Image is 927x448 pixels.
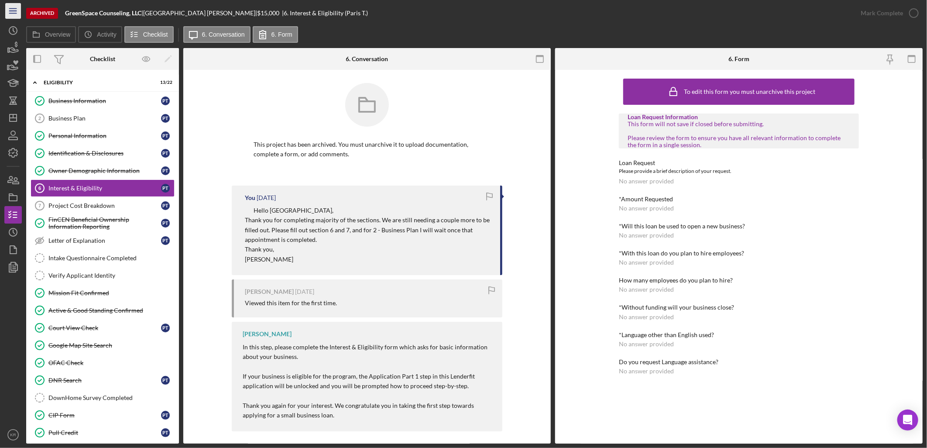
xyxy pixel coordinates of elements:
[26,26,76,43] button: Overview
[245,288,294,295] div: [PERSON_NAME]
[48,216,161,230] div: FinCEN Beneficial Ownership Information Reporting
[31,197,175,214] a: 7Project Cost BreakdownPT
[48,255,174,262] div: Intake Questionnaire Completed
[78,26,122,43] button: Activity
[31,407,175,424] a: CIP FormPT
[161,411,170,420] div: P T
[10,433,16,438] text: KR
[48,132,161,139] div: Personal Information
[619,205,674,212] div: No answer provided
[65,10,143,17] div: |
[295,288,314,295] time: 2025-06-13 21:43
[48,342,174,349] div: Google Map Site Search
[861,4,903,22] div: Mark Complete
[31,302,175,319] a: Active & Good Standing Confirmed
[4,426,22,444] button: KR
[619,223,859,230] div: *Will this loan be used to open a new business?
[619,304,859,311] div: *Without funding will your business close?
[90,55,115,62] div: Checklist
[161,376,170,385] div: P T
[48,429,161,436] div: Pull Credit
[619,259,674,266] div: No answer provided
[161,166,170,175] div: P T
[202,31,245,38] label: 6. Conversation
[48,97,161,104] div: Business Information
[31,249,175,267] a: Intake Questionnaire Completed
[346,55,388,62] div: 6. Conversation
[124,26,174,43] button: Checklist
[48,359,174,366] div: OFAC Check
[161,184,170,193] div: P T
[161,96,170,105] div: P T
[31,372,175,389] a: DNR SearchPT
[271,31,292,38] label: 6. Form
[48,324,161,331] div: Court View Check
[44,80,151,85] div: Eligibility
[31,214,175,232] a: FinCEN Beneficial Ownership Information ReportingPT
[161,428,170,437] div: P T
[31,337,175,354] a: Google Map Site Search
[48,307,174,314] div: Active & Good Standing Confirmed
[48,272,174,279] div: Verify Applicant Identity
[852,4,923,22] button: Mark Complete
[48,394,174,401] div: DownHome Survey Completed
[619,286,674,293] div: No answer provided
[254,140,481,159] p: This project has been archived. You must unarchive it to upload documentation, complete a form, o...
[619,250,859,257] div: *With this loan do you plan to hire employees?
[619,159,859,166] div: Loan Request
[619,358,859,365] div: Do you request Language assistance?
[31,92,175,110] a: Business InformationPT
[243,343,488,360] span: In this step, please complete the Interest & Eligibility form which asks for basic information ab...
[897,410,918,431] div: Open Intercom Messenger
[619,277,859,284] div: How many employees do you plan to hire?
[31,145,175,162] a: Identification & DisclosuresPT
[38,203,41,208] tspan: 7
[619,167,859,176] div: Please provide a brief description of your request.
[183,26,251,43] button: 6. Conversation
[619,331,859,338] div: *Language other than English used?
[143,31,168,38] label: Checklist
[161,236,170,245] div: P T
[161,149,170,158] div: P T
[282,10,368,17] div: | 6. Interest & Eligibility (Paris T.)
[48,412,161,419] div: CIP Form
[161,201,170,210] div: P T
[48,202,161,209] div: Project Cost Breakdown
[243,372,475,419] span: If your business is eligible for the program, the Application Part 1 step in this Lenderfit appli...
[161,219,170,227] div: P T
[31,319,175,337] a: Court View CheckPT
[619,178,674,185] div: No answer provided
[38,186,41,191] tspan: 6
[48,115,161,122] div: Business Plan
[48,377,161,384] div: DNR Search
[245,215,491,245] p: Thank you for completing majority of the sections. We are still needing a couple more to be fille...
[31,354,175,372] a: OFAC Check
[619,314,674,320] div: No answer provided
[161,324,170,332] div: P T
[31,284,175,302] a: Mission Fit Confirmed
[48,289,174,296] div: Mission Fit Confirmed
[243,331,292,338] div: [PERSON_NAME]
[619,232,674,239] div: No answer provided
[31,179,175,197] a: 6Interest & EligibilityPT
[161,131,170,140] div: P T
[31,424,175,441] a: Pull CreditPT
[65,9,141,17] b: GreenSpace Counseling, LLC
[628,114,850,121] div: Loan Request Information
[245,300,337,307] div: Viewed this item for the first time.
[31,389,175,407] a: DownHome Survey Completed
[257,10,282,17] div: $15,000
[97,31,116,38] label: Activity
[26,8,58,19] div: Archived
[31,162,175,179] a: Owner Demographic InformationPT
[245,255,491,264] p: [PERSON_NAME]
[253,26,298,43] button: 6. Form
[619,341,674,348] div: No answer provided
[728,55,749,62] div: 6. Form
[157,80,172,85] div: 13 / 22
[143,10,257,17] div: [GEOGRAPHIC_DATA] [PERSON_NAME] |
[31,267,175,284] a: Verify Applicant Identity
[257,194,276,201] time: 2025-06-16 17:13
[619,196,859,203] div: *Amount Requested
[245,245,491,254] p: Thank you,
